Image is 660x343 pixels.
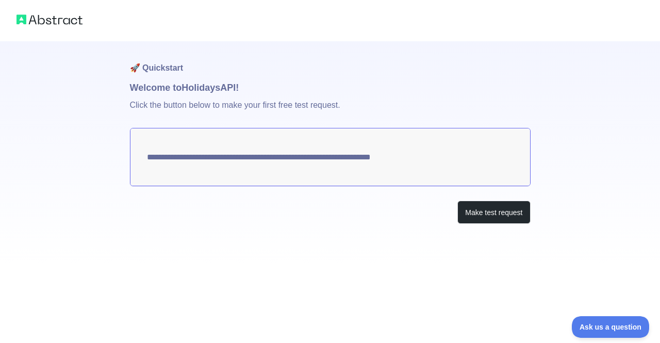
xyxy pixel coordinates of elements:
button: Make test request [457,201,530,224]
h1: 🚀 Quickstart [130,41,531,80]
p: Click the button below to make your first free test request. [130,95,531,128]
iframe: Toggle Customer Support [572,316,650,338]
h1: Welcome to Holidays API! [130,80,531,95]
img: Abstract logo [16,12,82,27]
